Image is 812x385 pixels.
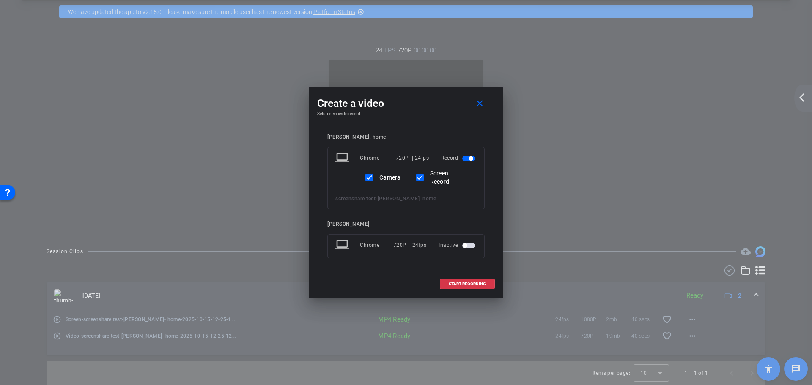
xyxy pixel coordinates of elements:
[335,238,351,253] mat-icon: laptop
[393,238,427,253] div: 720P | 24fps
[439,238,477,253] div: Inactive
[360,238,393,253] div: Chrome
[327,221,485,227] div: [PERSON_NAME]
[335,150,351,166] mat-icon: laptop
[335,196,376,202] span: screenshare test
[378,173,401,182] label: Camera
[376,196,378,202] span: -
[449,282,486,286] span: START RECORDING
[475,98,485,109] mat-icon: close
[327,134,485,140] div: [PERSON_NAME], home
[441,150,477,166] div: Record
[428,169,466,186] label: Screen Record
[396,150,429,166] div: 720P | 24fps
[360,150,396,166] div: Chrome
[317,111,495,116] h4: Setup devices to record
[378,196,436,202] span: [PERSON_NAME], home
[440,279,495,289] button: START RECORDING
[317,96,495,111] div: Create a video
